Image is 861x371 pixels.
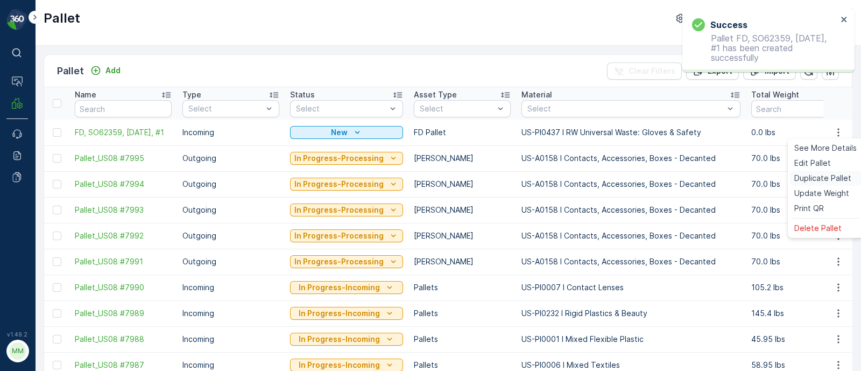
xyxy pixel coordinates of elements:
[751,89,799,100] p: Total Weight
[6,331,28,338] span: v 1.49.2
[6,340,28,362] button: MM
[692,33,837,62] p: Pallet FD, SO62359, [DATE], #1 has been created successfully
[331,127,348,138] p: New
[290,229,403,242] button: In Progress-Processing
[290,152,403,165] button: In Progress-Processing
[75,205,172,215] a: Pallet_US08 #7993
[408,223,516,249] td: [PERSON_NAME]
[794,188,849,199] span: Update Weight
[294,179,384,190] p: In Progress-Processing
[516,171,746,197] td: US-A0158 I Contacts, Accessories, Boxes - Decanted
[53,335,61,344] div: Toggle Row Selected
[746,223,853,249] td: 70.0 lbs
[53,283,61,292] div: Toggle Row Selected
[408,249,516,275] td: [PERSON_NAME]
[290,204,403,216] button: In Progress-Processing
[290,89,315,100] p: Status
[516,300,746,326] td: US-PI0232 I Rigid Plastics & Beauty
[75,89,96,100] p: Name
[516,249,746,275] td: US-A0158 I Contacts, Accessories, Boxes - Decanted
[75,230,172,241] a: Pallet_US08 #7992
[53,361,61,369] div: Toggle Row Selected
[290,178,403,191] button: In Progress-Processing
[794,173,851,184] span: Duplicate Pallet
[290,307,403,320] button: In Progress-Incoming
[746,275,853,300] td: 105.2 lbs
[299,360,380,370] p: In Progress-Incoming
[527,103,724,114] p: Select
[751,100,848,117] input: Search
[841,15,848,25] button: close
[75,153,172,164] a: Pallet_US08 #7995
[516,145,746,171] td: US-A0158 I Contacts, Accessories, Boxes - Decanted
[299,334,380,345] p: In Progress-Incoming
[57,64,84,79] p: Pallet
[516,120,746,145] td: US-PI0437 I RW Universal Waste: Gloves & Safety
[53,206,61,214] div: Toggle Row Selected
[516,326,746,352] td: US-PI0001 I Mixed Flexible Plastic
[177,249,285,275] td: Outgoing
[53,154,61,163] div: Toggle Row Selected
[290,126,403,139] button: New
[794,143,857,153] span: See More Details
[177,275,285,300] td: Incoming
[516,275,746,300] td: US-PI0007 I Contact Lenses
[177,197,285,223] td: Outgoing
[516,223,746,249] td: US-A0158 I Contacts, Accessories, Boxes - Decanted
[177,300,285,326] td: Incoming
[299,282,380,293] p: In Progress-Incoming
[408,300,516,326] td: Pallets
[86,64,125,77] button: Add
[75,127,172,138] span: FD, SO62359, [DATE], #1
[75,100,172,117] input: Search
[408,197,516,223] td: [PERSON_NAME]
[53,257,61,266] div: Toggle Row Selected
[188,103,263,114] p: Select
[414,89,457,100] p: Asset Type
[516,197,746,223] td: US-A0158 I Contacts, Accessories, Boxes - Decanted
[294,256,384,267] p: In Progress-Processing
[746,171,853,197] td: 70.0 lbs
[746,145,853,171] td: 70.0 lbs
[794,203,824,214] span: Print QR
[53,128,61,137] div: Toggle Row Selected
[294,153,384,164] p: In Progress-Processing
[75,334,172,345] a: Pallet_US08 #7988
[177,171,285,197] td: Outgoing
[790,171,861,186] a: Duplicate Pallet
[9,342,26,360] div: MM
[75,360,172,370] a: Pallet_US08 #7987
[408,120,516,145] td: FD Pallet
[794,158,831,169] span: Edit Pallet
[177,223,285,249] td: Outgoing
[790,156,861,171] a: Edit Pallet
[75,256,172,267] a: Pallet_US08 #7991
[746,197,853,223] td: 70.0 lbs
[53,180,61,188] div: Toggle Row Selected
[75,282,172,293] a: Pallet_US08 #7990
[290,281,403,294] button: In Progress-Incoming
[408,145,516,171] td: [PERSON_NAME]
[408,275,516,300] td: Pallets
[294,230,384,241] p: In Progress-Processing
[629,66,675,76] p: Clear Filters
[53,309,61,318] div: Toggle Row Selected
[746,300,853,326] td: 145.4 lbs
[710,18,747,31] h3: Success
[296,103,386,114] p: Select
[75,127,172,138] a: FD, SO62359, 09/02/25, #1
[105,65,121,76] p: Add
[75,308,172,319] a: Pallet_US08 #7989
[290,255,403,268] button: In Progress-Processing
[790,141,861,156] a: See More Details
[44,10,80,27] p: Pallet
[746,326,853,352] td: 45.95 lbs
[408,171,516,197] td: [PERSON_NAME]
